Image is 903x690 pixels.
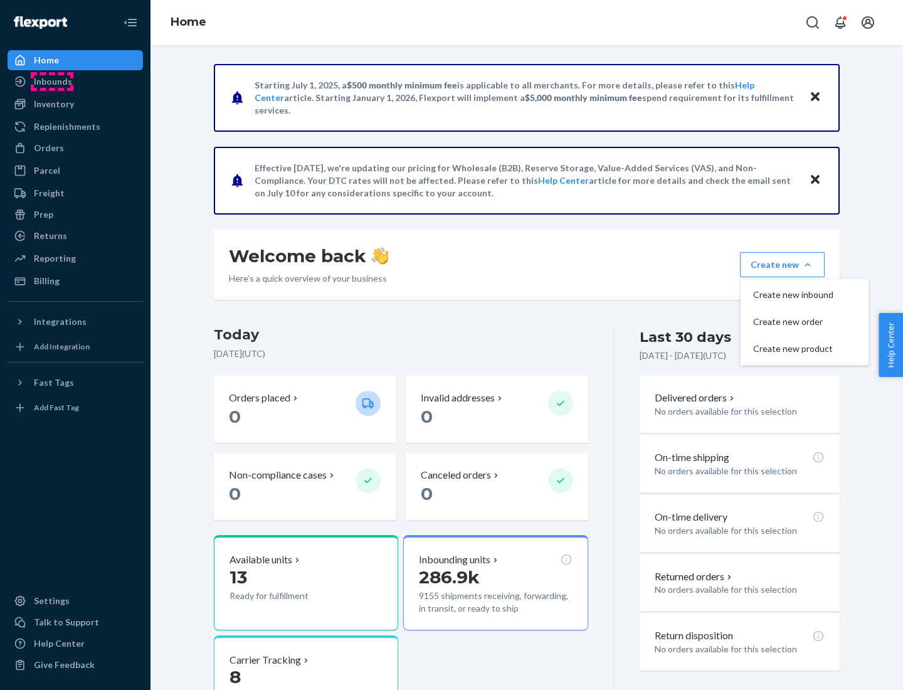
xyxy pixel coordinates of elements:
[655,629,733,643] p: Return disposition
[807,88,823,107] button: Close
[229,406,241,427] span: 0
[34,187,65,199] div: Freight
[34,75,72,88] div: Inbounds
[118,10,143,35] button: Close Navigation
[34,120,100,133] div: Replenishments
[229,483,241,504] span: 0
[655,583,825,596] p: No orders available for this selection
[214,376,396,443] button: Orders placed 0
[740,252,825,277] button: Create newCreate new inboundCreate new orderCreate new product
[828,10,853,35] button: Open notifications
[421,468,491,482] p: Canceled orders
[8,204,143,225] a: Prep
[34,637,85,650] div: Help Center
[34,142,64,154] div: Orders
[8,312,143,332] button: Integrations
[655,391,737,405] button: Delivered orders
[8,634,143,654] a: Help Center
[34,54,59,66] div: Home
[8,72,143,92] a: Inbounds
[214,535,398,630] button: Available units13Ready for fulfillment
[807,171,823,189] button: Close
[34,98,74,110] div: Inventory
[421,406,433,427] span: 0
[214,348,588,360] p: [DATE] ( UTC )
[171,15,206,29] a: Home
[753,317,833,326] span: Create new order
[229,245,389,267] h1: Welcome back
[34,316,87,328] div: Integrations
[34,659,95,671] div: Give Feedback
[229,272,389,285] p: Here’s a quick overview of your business
[419,553,490,567] p: Inbounding units
[8,161,143,181] a: Parcel
[8,373,143,393] button: Fast Tags
[214,325,588,345] h3: Today
[406,376,588,443] button: Invalid addresses 0
[8,50,143,70] a: Home
[421,483,433,504] span: 0
[655,524,825,537] p: No orders available for this selection
[655,643,825,655] p: No orders available for this selection
[230,566,247,588] span: 13
[8,226,143,246] a: Returns
[406,453,588,520] button: Canceled orders 0
[655,510,727,524] p: On-time delivery
[655,405,825,418] p: No orders available for this selection
[800,10,825,35] button: Open Search Box
[34,341,90,352] div: Add Integration
[8,117,143,137] a: Replenishments
[655,450,729,465] p: On-time shipping
[8,138,143,158] a: Orders
[347,80,457,90] span: $500 monthly minimum fee
[34,275,60,287] div: Billing
[8,94,143,114] a: Inventory
[230,553,292,567] p: Available units
[34,376,74,389] div: Fast Tags
[34,252,76,265] div: Reporting
[753,290,833,299] span: Create new inbound
[753,344,833,353] span: Create new product
[419,590,572,615] p: 9155 shipments receiving, forwarding, in transit, or ready to ship
[655,465,825,477] p: No orders available for this selection
[8,271,143,291] a: Billing
[743,282,866,309] button: Create new inbound
[8,398,143,418] a: Add Fast Tag
[14,16,67,29] img: Flexport logo
[525,92,642,103] span: $5,000 monthly minimum fee
[640,327,731,347] div: Last 30 days
[655,570,734,584] button: Returned orders
[371,247,389,265] img: hand-wave emoji
[8,655,143,675] button: Give Feedback
[161,4,216,41] ol: breadcrumbs
[8,591,143,611] a: Settings
[743,336,866,363] button: Create new product
[255,162,797,199] p: Effective [DATE], we're updating our pricing for Wholesale (B2B), Reserve Storage, Value-Added Se...
[8,337,143,357] a: Add Integration
[229,391,290,405] p: Orders placed
[419,566,480,588] span: 286.9k
[34,402,79,413] div: Add Fast Tag
[214,453,396,520] button: Non-compliance cases 0
[743,309,866,336] button: Create new order
[879,313,903,377] button: Help Center
[34,164,60,177] div: Parcel
[34,595,70,607] div: Settings
[230,666,241,687] span: 8
[229,468,327,482] p: Non-compliance cases
[421,391,495,405] p: Invalid addresses
[34,208,53,221] div: Prep
[34,616,99,629] div: Talk to Support
[255,79,797,117] p: Starting July 1, 2025, a is applicable to all merchants. For more details, please refer to this a...
[230,653,301,667] p: Carrier Tracking
[538,175,589,186] a: Help Center
[34,230,67,242] div: Returns
[855,10,880,35] button: Open account menu
[8,248,143,268] a: Reporting
[640,349,726,362] p: [DATE] - [DATE] ( UTC )
[8,612,143,632] a: Talk to Support
[230,590,346,602] p: Ready for fulfillment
